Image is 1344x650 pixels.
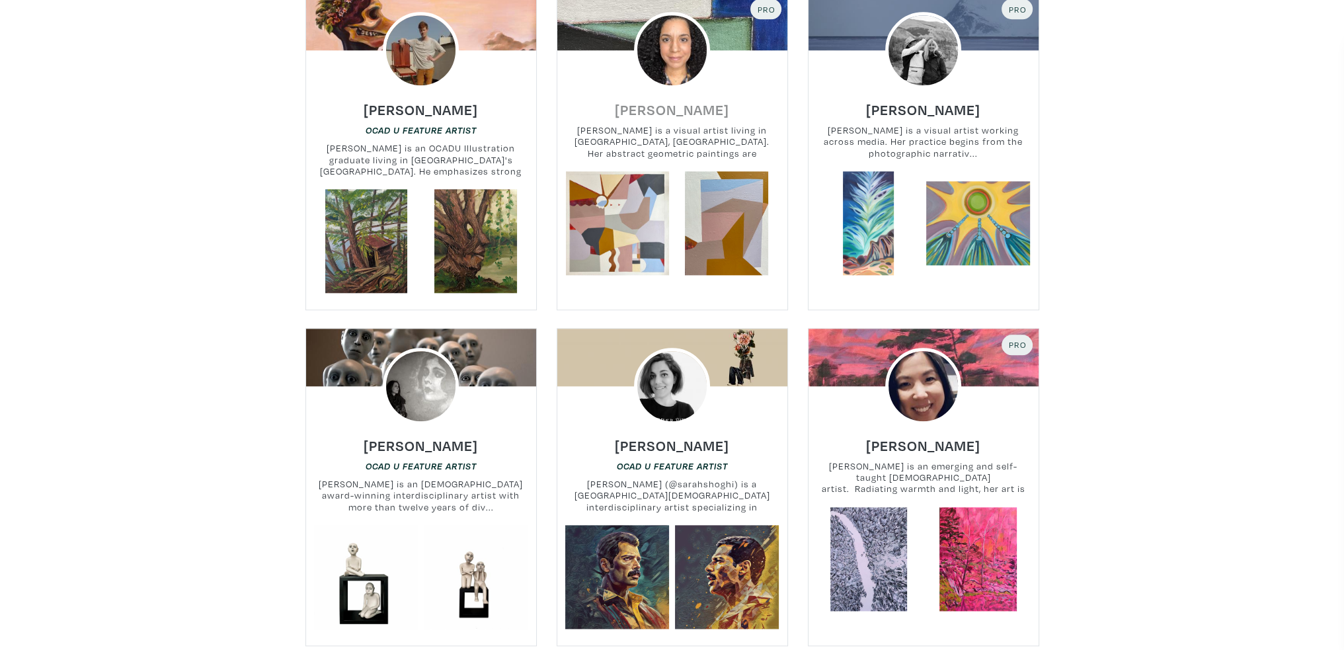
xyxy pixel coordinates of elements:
[366,460,477,472] a: OCAD U Feature Artist
[383,12,459,89] img: phpThumb.php
[809,460,1039,495] small: [PERSON_NAME] is an emerging and self-taught [DEMOGRAPHIC_DATA] artist. Radiating warmth and ligh...
[306,478,536,513] small: [PERSON_NAME] is an [DEMOGRAPHIC_DATA] award-winning interdisciplinary artist with more than twel...
[615,436,729,454] h6: [PERSON_NAME]
[866,101,980,118] h6: [PERSON_NAME]
[617,461,728,471] em: OCAD U Feature Artist
[634,12,711,89] img: phpThumb.php
[615,97,729,112] a: [PERSON_NAME]
[866,97,980,112] a: [PERSON_NAME]
[383,348,459,425] img: phpThumb.php
[885,12,962,89] img: phpThumb.php
[809,124,1039,159] small: [PERSON_NAME] is a visual artist working across media. Her practice begins from the photographic ...
[364,433,478,448] a: [PERSON_NAME]
[756,4,775,15] span: Pro
[615,433,729,448] a: [PERSON_NAME]
[366,124,477,136] a: OCAD U Feature Artist
[885,348,962,425] img: phpThumb.php
[634,348,711,425] img: phpThumb.php
[306,142,536,177] small: [PERSON_NAME] is an OCADU Illustration graduate living in [GEOGRAPHIC_DATA]'s [GEOGRAPHIC_DATA]. ...
[364,436,478,454] h6: [PERSON_NAME]
[364,97,478,112] a: [PERSON_NAME]
[615,101,729,118] h6: [PERSON_NAME]
[1008,339,1027,350] span: Pro
[364,101,478,118] h6: [PERSON_NAME]
[866,436,980,454] h6: [PERSON_NAME]
[866,433,980,448] a: [PERSON_NAME]
[557,478,787,513] small: [PERSON_NAME] (@sarahshoghi) is a [GEOGRAPHIC_DATA][DEMOGRAPHIC_DATA] interdisciplinary artist sp...
[366,125,477,136] em: OCAD U Feature Artist
[366,461,477,471] em: OCAD U Feature Artist
[1008,4,1027,15] span: Pro
[617,460,728,472] a: OCAD U Feature Artist
[557,124,787,159] small: [PERSON_NAME] is a visual artist living in [GEOGRAPHIC_DATA], [GEOGRAPHIC_DATA]. Her abstract geo...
